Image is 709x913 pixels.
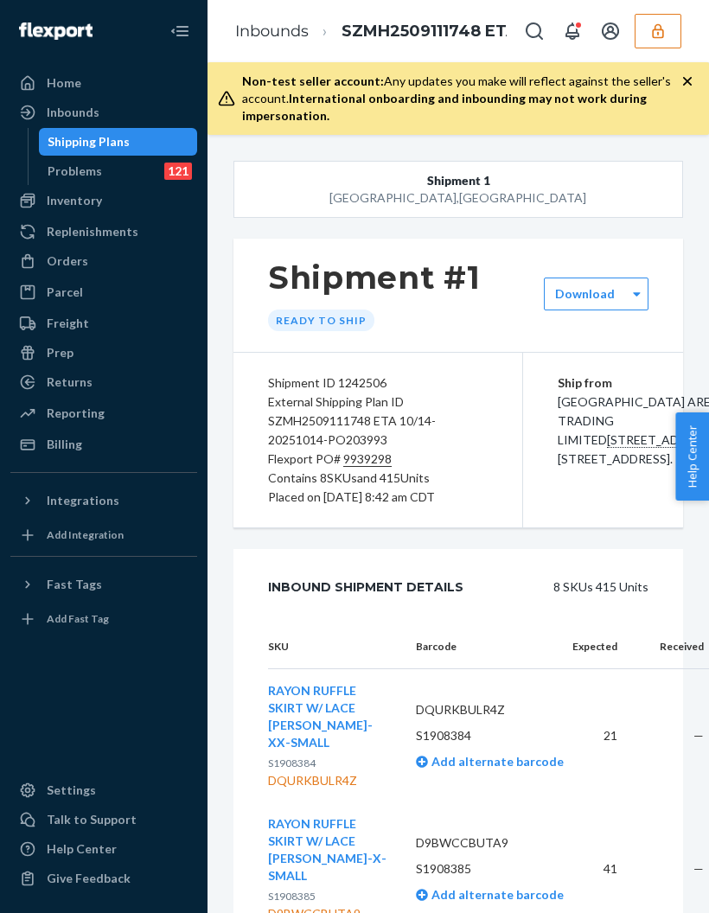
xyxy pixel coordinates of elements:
[164,163,192,180] div: 121
[47,252,88,270] div: Orders
[10,431,197,458] a: Billing
[427,172,490,189] span: Shipment 1
[10,187,197,214] a: Inventory
[279,189,637,207] div: [GEOGRAPHIC_DATA] , [GEOGRAPHIC_DATA]
[416,701,531,718] p: DQURKBULR4Z
[10,247,197,275] a: Orders
[221,6,629,57] ol: breadcrumbs
[342,21,591,43] span: SZMH2509111748 ETA 10/14-20251014-PO203993
[47,870,131,887] div: Give Feedback
[268,310,374,331] div: Ready to ship
[416,860,531,878] p: S1908385
[47,782,96,799] div: Settings
[10,487,197,514] button: Integrations
[10,69,197,97] a: Home
[428,887,564,902] span: Add alternate barcode
[268,393,488,450] div: External Shipping Plan ID SZMH2509111748 ETA 10/14-20251014-PO203993
[235,22,309,41] a: Inbounds
[693,861,704,876] span: —
[233,161,683,218] button: Shipment 1[GEOGRAPHIC_DATA],[GEOGRAPHIC_DATA]
[10,278,197,306] a: Parcel
[693,728,704,743] span: —
[268,772,388,789] div: DQURKBULR4Z
[675,412,709,501] button: Help Center
[47,576,102,593] div: Fast Tags
[47,611,109,626] div: Add Fast Tag
[416,727,531,744] p: S1908384
[47,344,73,361] div: Prep
[47,74,81,92] div: Home
[47,223,138,240] div: Replenishments
[428,754,564,769] span: Add alternate barcode
[10,339,197,367] a: Prep
[650,861,692,904] iframe: Opens a widget where you can chat to one of our agents
[39,157,198,185] a: Problems121
[10,835,197,863] a: Help Center
[268,682,388,751] button: RAYON RUFFLE SKIRT W/ LACE [PERSON_NAME]-XX-SMALL
[268,570,463,604] div: Inbound Shipment Details
[48,163,102,180] div: Problems
[47,492,119,509] div: Integrations
[10,368,197,396] a: Returns
[268,625,402,669] th: SKU
[268,259,481,296] h1: Shipment #1
[517,14,552,48] button: Open Search Box
[10,865,197,892] button: Give Feedback
[10,776,197,804] a: Settings
[10,605,197,633] a: Add Fast Tag
[10,399,197,427] a: Reporting
[593,14,628,48] button: Open account menu
[47,436,82,453] div: Billing
[39,128,198,156] a: Shipping Plans
[47,527,124,542] div: Add Integration
[47,840,117,858] div: Help Center
[268,890,316,903] span: S1908385
[242,91,647,123] span: International onboarding and inbounding may not work during impersonation.
[416,754,564,769] a: Add alternate barcode
[502,570,648,604] div: 8 SKUs 415 Units
[268,683,373,750] span: RAYON RUFFLE SKIRT W/ LACE [PERSON_NAME]-XX-SMALL
[47,192,102,209] div: Inventory
[242,73,681,124] div: Any updates you make will reflect against the seller's account.
[47,315,89,332] div: Freight
[47,373,93,391] div: Returns
[10,806,197,833] button: Talk to Support
[402,625,545,669] th: Barcode
[47,405,105,422] div: Reporting
[10,521,197,549] a: Add Integration
[545,669,631,803] td: 21
[10,310,197,337] a: Freight
[10,99,197,126] a: Inbounds
[48,133,130,150] div: Shipping Plans
[19,22,93,40] img: Flexport logo
[268,815,388,884] button: RAYON RUFFLE SKIRT W/ LACE [PERSON_NAME]-X-SMALL
[242,73,384,88] span: Non-test seller account:
[10,571,197,598] button: Fast Tags
[268,488,488,507] div: Placed on [DATE] 8:42 am CDT
[47,811,137,828] div: Talk to Support
[268,816,386,883] span: RAYON RUFFLE SKIRT W/ LACE [PERSON_NAME]-X-SMALL
[416,834,531,852] p: D9BWCCBUTA9
[268,469,488,488] div: Contains 8 SKUs and 415 Units
[47,104,99,121] div: Inbounds
[555,14,590,48] button: Open notifications
[47,284,83,301] div: Parcel
[268,373,488,393] div: Shipment ID 1242506
[268,757,316,769] span: S1908384
[555,285,615,303] label: Download
[545,625,631,669] th: Expected
[416,887,564,902] a: Add alternate barcode
[10,218,197,246] a: Replenishments
[268,450,488,469] div: Flexport PO#
[163,14,197,48] button: Close Navigation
